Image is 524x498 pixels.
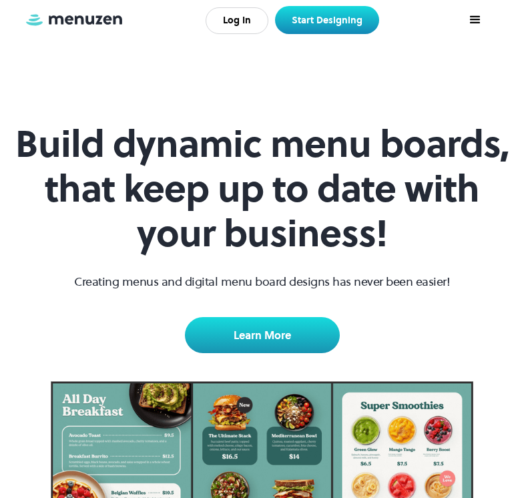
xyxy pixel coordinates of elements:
[206,7,268,34] a: Log In
[275,6,379,34] a: Start Designing
[13,121,511,256] h1: Build dynamic menu boards, that keep up to date with your business!
[24,13,124,28] a: home
[185,317,340,353] a: Learn More
[74,272,450,290] p: Creating menus and digital menu board designs has never been easier!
